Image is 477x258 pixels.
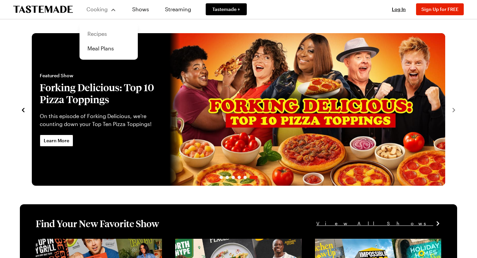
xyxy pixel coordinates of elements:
[238,176,241,179] span: Go to slide 4
[386,6,412,13] button: Log In
[175,239,266,246] a: View full content for [object Object]
[36,239,126,246] a: View full content for [object Object]
[40,82,162,105] h2: Forking Delicious: Top 10 Pizza Toppings
[40,135,73,147] a: Learn More
[86,1,116,17] button: Cooking
[392,6,406,12] span: Log In
[232,176,235,179] span: Go to slide 3
[421,6,458,12] span: Sign Up for FREE
[32,33,445,186] div: 6 / 6
[450,105,457,113] button: navigate to next item
[44,137,69,144] span: Learn More
[83,27,134,41] a: Recipes
[40,112,162,128] p: On this episode of Forking Delicious, we're counting down your Top Ten Pizza Toppings!
[13,6,73,13] a: To Tastemade Home Page
[316,220,441,227] a: View All Shows
[36,218,159,229] h1: Find Your New Favorite Show
[86,6,108,12] span: Cooking
[220,176,223,179] span: Go to slide 1
[212,6,240,13] span: Tastemade +
[226,176,229,179] span: Go to slide 2
[249,176,258,179] span: Go to slide 6
[206,3,247,15] a: Tastemade +
[40,72,162,79] span: Featured Show
[83,41,134,56] a: Meal Plans
[243,176,247,179] span: Go to slide 5
[79,23,138,60] div: Cooking
[416,3,464,15] button: Sign Up for FREE
[316,220,433,227] span: View All Shows
[315,239,405,246] a: View full content for [object Object]
[20,105,26,113] button: navigate to previous item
